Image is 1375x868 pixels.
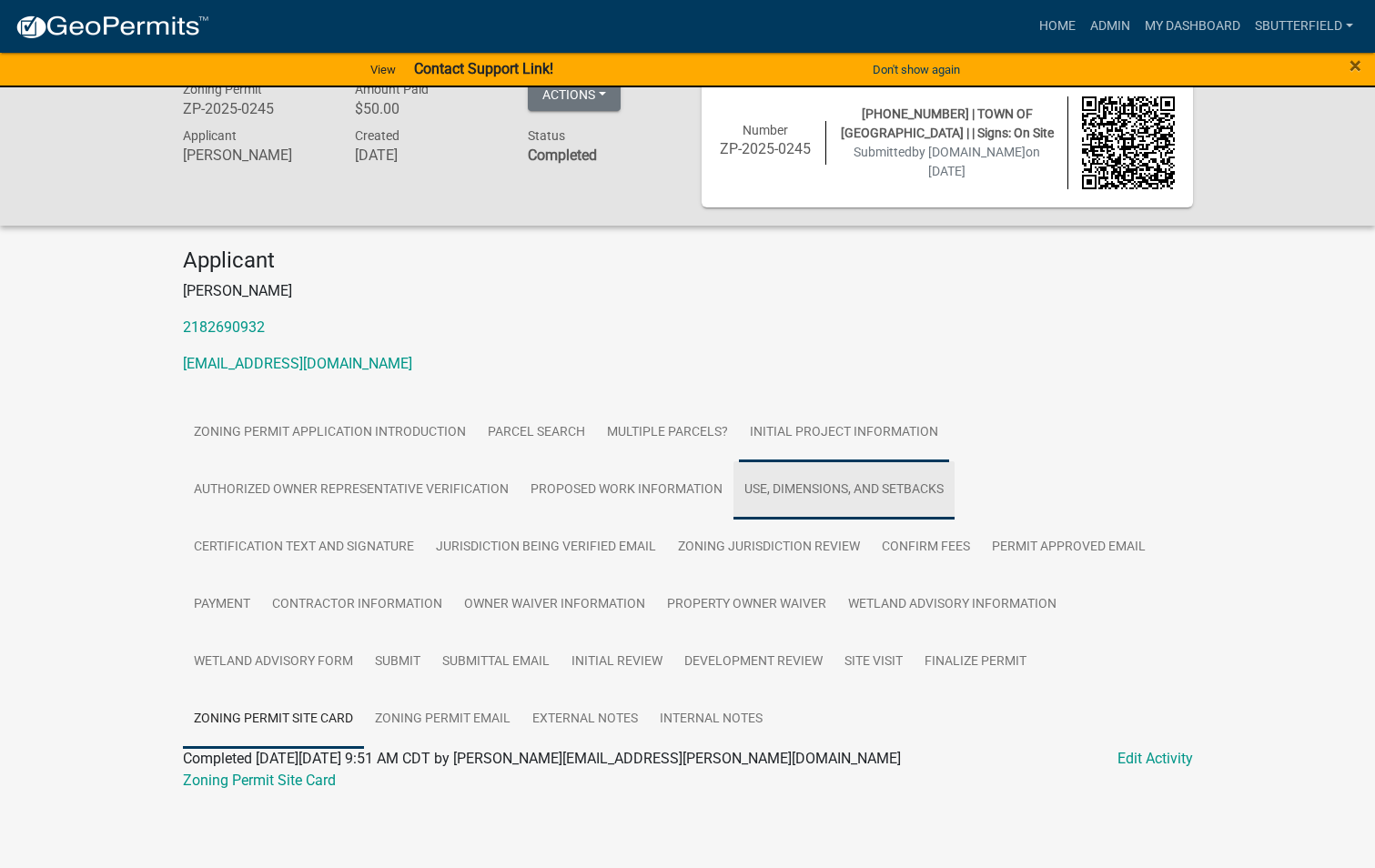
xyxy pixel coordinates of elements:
[261,576,453,634] a: Contractor Information
[183,82,262,96] span: Zoning Permit
[477,404,596,462] a: Parcel search
[355,82,429,96] span: Amount Paid
[914,633,1037,691] a: Finalize Permit
[837,576,1067,634] a: Wetland Advisory Information
[1083,9,1137,44] a: Admin
[528,78,621,111] button: Actions
[183,404,477,462] a: Zoning Permit Application Introduction
[183,100,329,117] h6: ZP-2025-0245
[355,146,500,164] h6: [DATE]
[520,461,733,520] a: Proposed Work Information
[183,750,901,767] span: Completed [DATE][DATE] 9:51 AM CDT by [PERSON_NAME][EMAIL_ADDRESS][PERSON_NAME][DOMAIN_NAME]
[453,576,656,634] a: Owner Waiver Information
[183,461,520,520] a: Authorized Owner Representative Verification
[1248,9,1360,44] a: Sbutterfield
[183,772,336,789] a: Zoning Permit Site Card
[743,123,788,137] span: Number
[183,247,1193,274] h4: Applicant
[355,100,500,117] h6: $50.00
[528,146,597,164] strong: Completed
[1032,9,1083,44] a: Home
[561,633,673,691] a: Initial Review
[183,519,425,577] a: Certification Text and Signature
[183,633,364,691] a: Wetland Advisory Form
[425,519,667,577] a: Jurisdiction Being Verified Email
[355,128,399,143] span: Created
[183,355,412,372] a: [EMAIL_ADDRESS][DOMAIN_NAME]
[1117,748,1193,770] a: Edit Activity
[673,633,834,691] a: Development Review
[521,691,649,749] a: External Notes
[649,691,773,749] a: Internal Notes
[1137,9,1248,44] a: My Dashboard
[431,633,561,691] a: Submittal Email
[871,519,981,577] a: Confirm Fees
[739,404,949,462] a: Initial Project Information
[733,461,955,520] a: Use, Dimensions, and Setbacks
[364,691,521,749] a: Zoning Permit Email
[183,576,261,634] a: Payment
[528,128,565,143] span: Status
[183,128,237,143] span: Applicant
[854,145,1040,178] span: Submitted on [DATE]
[364,633,431,691] a: Submit
[183,691,364,749] a: Zoning Permit Site Card
[596,404,739,462] a: Multiple Parcels?
[1350,55,1361,76] button: Close
[912,145,1026,159] span: by [DOMAIN_NAME]
[183,146,329,164] h6: [PERSON_NAME]
[183,280,1193,302] p: [PERSON_NAME]
[1350,53,1361,78] span: ×
[667,519,871,577] a: Zoning Jurisdiction Review
[183,318,265,336] a: 2182690932
[1082,96,1175,189] img: QR code
[841,106,1054,140] span: [PHONE_NUMBER] | TOWN OF [GEOGRAPHIC_DATA] | | Signs: On Site
[865,55,967,85] button: Don't show again
[981,519,1157,577] a: Permit Approved Email
[414,60,553,77] strong: Contact Support Link!
[656,576,837,634] a: Property Owner Waiver
[363,55,403,85] a: View
[834,633,914,691] a: Site Visit
[720,140,813,157] h6: ZP-2025-0245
